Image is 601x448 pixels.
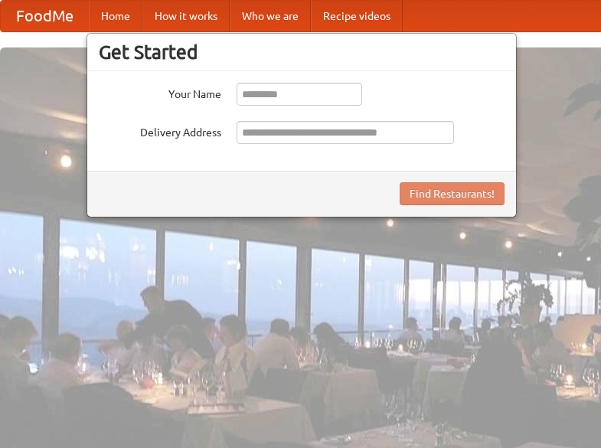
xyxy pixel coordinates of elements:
[142,1,230,31] a: How it works
[99,83,221,102] label: Your Name
[1,1,89,31] a: FoodMe
[89,1,142,31] a: Home
[230,1,311,31] a: Who we are
[99,121,221,140] label: Delivery Address
[311,1,403,31] a: Recipe videos
[400,182,505,205] button: Find Restaurants!
[99,41,505,64] h3: Get Started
